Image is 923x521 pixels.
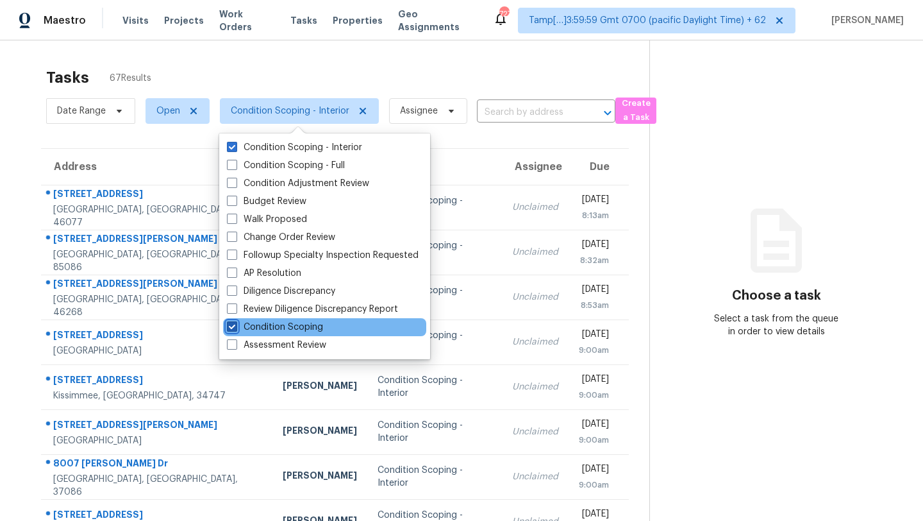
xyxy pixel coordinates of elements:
div: Unclaimed [512,201,558,214]
label: Assessment Review [227,339,326,352]
div: [DATE] [579,463,609,479]
div: Unclaimed [512,291,558,303]
th: Address [41,149,272,185]
div: Unclaimed [512,380,558,393]
div: [PERSON_NAME] [283,469,357,485]
span: Tasks [290,16,317,25]
div: Unclaimed [512,470,558,483]
div: [STREET_ADDRESS] [53,373,262,389]
label: Walk Proposed [227,213,307,226]
button: Create a Task [615,98,656,124]
span: Geo Assignments [398,8,478,33]
div: Unclaimed [512,336,558,348]
span: Condition Scoping - Interior [231,105,349,117]
div: [DATE] [579,373,609,389]
div: [DATE] [579,238,609,254]
div: 9:00am [579,479,609,491]
label: AP Resolution [227,267,301,280]
div: [GEOGRAPHIC_DATA], [GEOGRAPHIC_DATA], 46077 [53,203,262,229]
div: Condition Scoping - Interior [378,374,492,400]
span: 67 Results [110,72,151,85]
th: Type [367,149,502,185]
span: [PERSON_NAME] [826,14,904,27]
div: [GEOGRAPHIC_DATA] [53,434,262,447]
div: 9:00am [579,389,609,402]
div: 8:53am [579,299,609,312]
label: Review Diligence Discrepancy Report [227,303,398,316]
div: [GEOGRAPHIC_DATA] [53,345,262,357]
div: [STREET_ADDRESS][PERSON_NAME] [53,277,262,293]
span: Date Range [57,105,106,117]
th: Assignee [502,149,569,185]
span: Properties [333,14,383,27]
button: Open [599,104,617,122]
span: Visits [122,14,149,27]
label: Condition Scoping - Interior [227,141,362,154]
div: [GEOGRAPHIC_DATA], [GEOGRAPHIC_DATA], 46268 [53,293,262,319]
div: Condition Scoping - Interior [378,464,492,490]
div: 727 [499,8,508,21]
label: Condition Scoping - Full [227,159,345,172]
div: [PERSON_NAME] [283,379,357,395]
div: Condition Scoping - Interior [378,239,492,265]
label: Followup Specialty Inspection Requested [227,249,419,262]
span: Maestro [44,14,86,27]
h3: Choose a task [732,289,821,302]
div: [STREET_ADDRESS] [53,329,262,345]
span: Work Orders [219,8,275,33]
label: Diligence Discrepancy [227,285,335,298]
h2: Tasks [46,71,89,84]
div: [PERSON_NAME] [283,424,357,440]
div: Unclaimed [512,425,558,438]
input: Search by address [477,103,579,123]
div: [GEOGRAPHIC_DATA], [GEOGRAPHIC_DATA], 85086 [53,248,262,274]
span: Projects [164,14,204,27]
span: Create a Task [622,96,650,126]
span: Open [156,105,180,117]
label: Condition Adjustment Review [227,177,369,190]
label: Change Order Review [227,231,335,244]
span: Assignee [400,105,438,117]
div: [GEOGRAPHIC_DATA], [GEOGRAPHIC_DATA], 37086 [53,473,262,499]
div: Unclaimed [512,246,558,259]
div: [DATE] [579,328,609,344]
div: 9:00am [579,434,609,447]
div: [STREET_ADDRESS] [53,187,262,203]
label: Condition Scoping [227,321,323,334]
div: 8007 [PERSON_NAME] Dr [53,457,262,473]
label: Budget Review [227,195,306,208]
div: 8:32am [579,254,609,267]
div: [STREET_ADDRESS][PERSON_NAME] [53,418,262,434]
div: Condition Scoping - Interior [378,284,492,310]
span: Tamp[…]3:59:59 Gmt 0700 (pacific Daylight Time) + 62 [529,14,766,27]
div: [DATE] [579,418,609,434]
div: Condition Scoping - Interior [378,329,492,355]
th: Due [569,149,629,185]
div: Condition Scoping - Interior [378,194,492,220]
div: [STREET_ADDRESS][PERSON_NAME] [53,232,262,248]
div: 8:13am [579,209,609,222]
div: [DATE] [579,283,609,299]
div: Condition Scoping - Interior [378,419,492,445]
div: [DATE] [579,193,609,209]
div: Select a task from the queue in order to view details [713,312,840,338]
div: 9:00am [579,344,609,357]
div: Kissimmee, [GEOGRAPHIC_DATA], 34747 [53,389,262,402]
